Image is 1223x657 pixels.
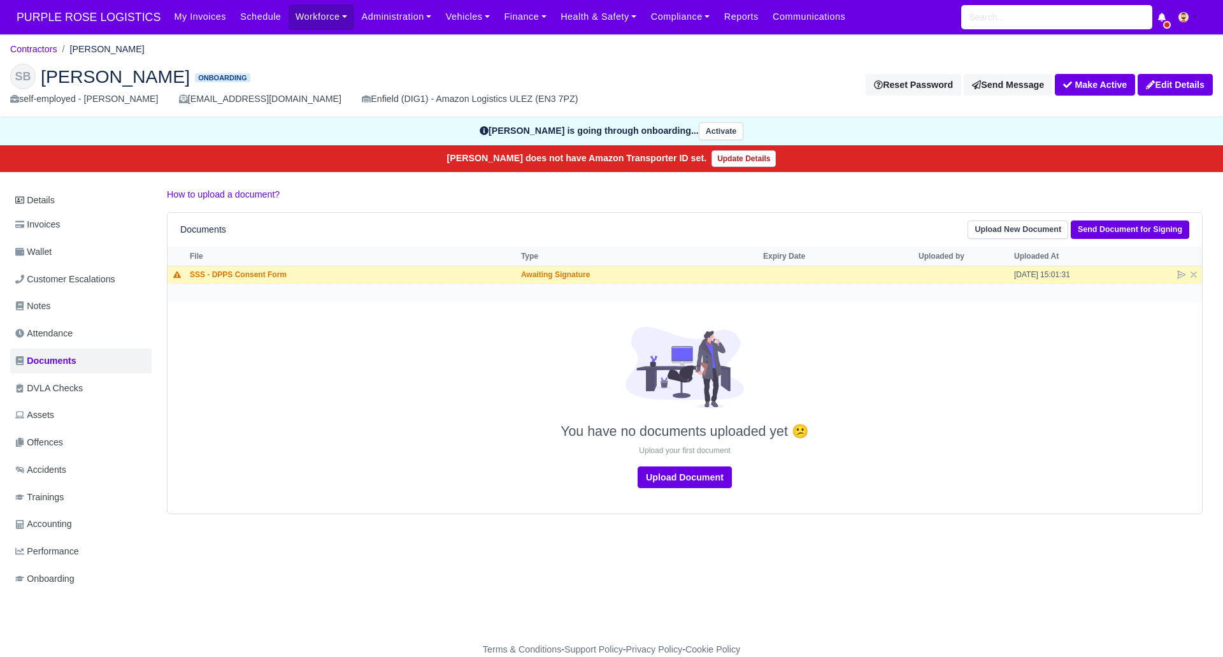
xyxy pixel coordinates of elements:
[1011,266,1106,284] td: [DATE] 15:01:31
[1055,74,1135,96] button: Make Active
[10,5,167,30] a: PURPLE ROSE LOGISTICS
[362,92,578,106] div: Enfield (DIG1) - Amazon Logistics ULEZ (EN3 7PZ)
[1071,220,1189,239] a: Send Document for Signing
[15,572,75,586] span: Onboarding
[180,224,226,235] h6: Documents
[483,644,561,654] a: Terms & Conditions
[10,567,152,591] a: Onboarding
[1011,247,1106,266] th: Uploaded At
[15,490,64,505] span: Trainings
[10,430,152,455] a: Offences
[1,54,1222,117] div: Sezer Burak
[233,4,288,29] a: Schedule
[1138,74,1213,96] a: Edit Details
[15,354,76,368] span: Documents
[10,349,152,373] a: Documents
[766,4,853,29] a: Communications
[564,644,623,654] a: Support Policy
[15,463,66,477] span: Accidents
[10,44,57,54] a: Contractors
[10,240,152,264] a: Wallet
[41,68,190,85] span: [PERSON_NAME]
[15,544,79,559] span: Performance
[187,266,518,284] td: SSS - DPPS Consent Form
[518,247,760,266] th: Type
[866,74,961,96] button: Reset Password
[289,4,355,29] a: Workforce
[10,403,152,428] a: Assets
[699,122,743,141] button: Activate
[15,517,72,531] span: Accounting
[760,247,915,266] th: Expiry Date
[10,485,152,510] a: Trainings
[15,408,54,422] span: Assets
[354,4,438,29] a: Administration
[518,266,760,284] td: Awaiting Signature
[10,212,152,237] a: Invoices
[717,4,766,29] a: Reports
[179,92,341,106] div: [EMAIL_ADDRESS][DOMAIN_NAME]
[554,4,644,29] a: Health & Safety
[57,42,145,57] li: [PERSON_NAME]
[15,217,60,232] span: Invoices
[685,644,740,654] a: Cookie Policy
[638,466,732,488] a: Upload Document
[248,642,975,657] div: - - -
[964,74,1052,96] a: Send Message
[10,458,152,482] a: Accidents
[497,4,554,29] a: Finance
[10,512,152,537] a: Accounting
[10,64,36,89] div: SB
[187,247,518,266] th: File
[644,4,717,29] a: Compliance
[10,294,152,319] a: Notes
[15,272,115,287] span: Customer Escalations
[10,92,159,106] div: self-employed - [PERSON_NAME]
[712,150,776,167] a: Update Details
[167,4,233,29] a: My Invoices
[961,5,1152,29] input: Search...
[15,299,50,314] span: Notes
[10,376,152,401] a: DVLA Checks
[439,4,497,29] a: Vehicles
[915,247,1011,266] th: Uploaded by
[15,326,73,341] span: Attendance
[968,220,1068,239] a: Upload New Document
[15,245,52,259] span: Wallet
[15,435,63,450] span: Offences
[15,381,83,396] span: DVLA Checks
[10,267,152,292] a: Customer Escalations
[167,189,280,199] a: How to upload a document?
[10,189,152,212] a: Details
[10,4,167,30] span: PURPLE ROSE LOGISTICS
[626,644,683,654] a: Privacy Policy
[10,321,152,346] a: Attendance
[171,424,1199,440] p: You have no documents uploaded yet 😕
[171,445,1199,456] p: Upload your first document
[195,73,250,83] span: Onboarding
[10,539,152,564] a: Performance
